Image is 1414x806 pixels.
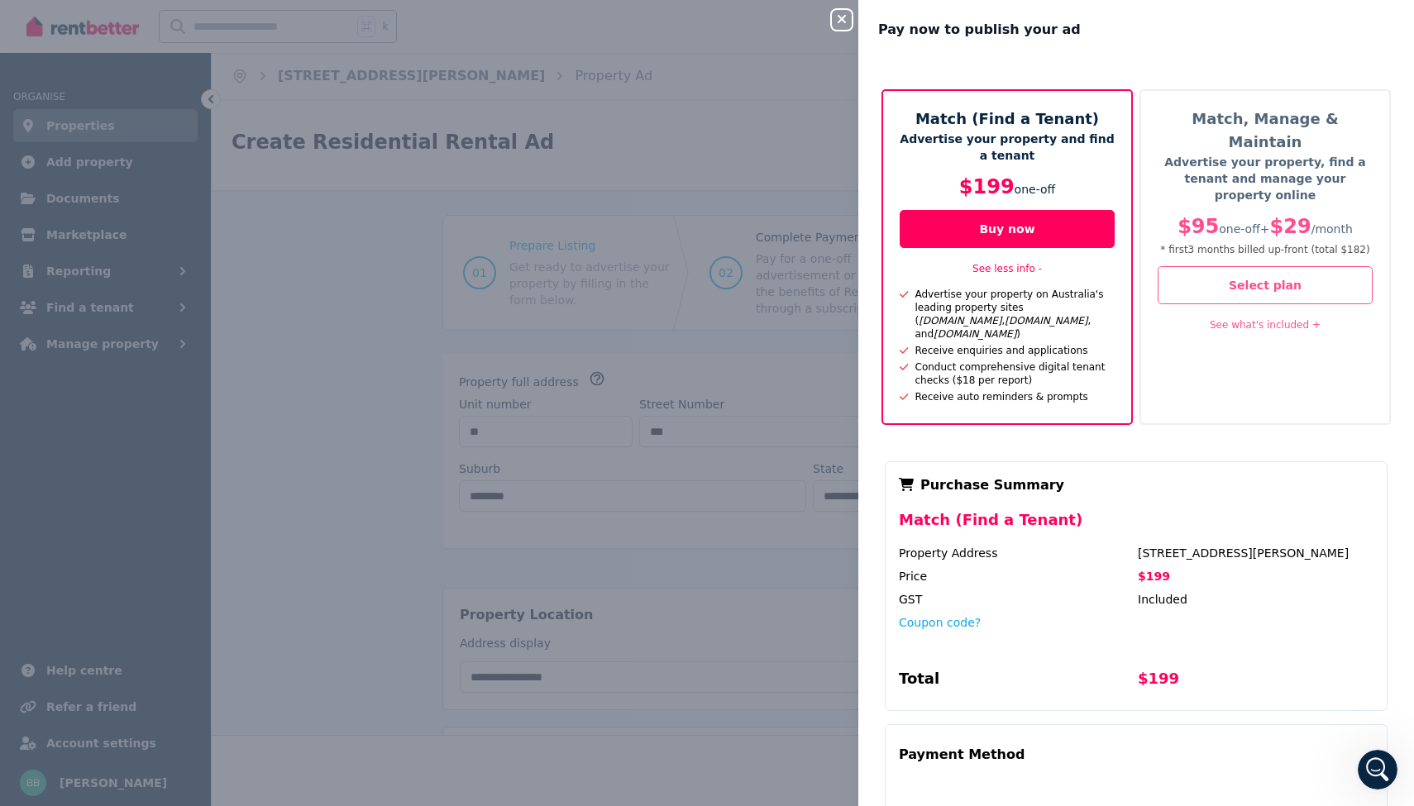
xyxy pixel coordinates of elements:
[26,360,138,373] b: Making Changes:
[972,263,1042,274] a: See less info -
[1358,750,1397,789] iframe: Intercom live chat
[1158,243,1373,256] p: * first 3 month s billed up-front (total $182 )
[1219,222,1260,236] span: one-off
[1138,545,1373,561] div: [STREET_ADDRESS][PERSON_NAME]
[39,285,304,316] li: You can upload up to 15 photos to your property ad
[909,360,1115,387] div: Conduct comprehensive digital tenant checks ($18 per report)
[1138,667,1373,697] div: $199
[899,614,981,631] button: Coupon code?
[900,107,1115,131] h5: Match (Find a Tenant)
[899,591,1135,608] div: GST
[934,328,1016,340] i: [DOMAIN_NAME]
[1178,215,1219,238] span: $95
[919,315,1001,327] i: [DOMAIN_NAME]
[80,8,218,21] h1: The RentBetter Team
[14,507,317,535] textarea: Message…
[1158,154,1373,203] p: Advertise your property, find a tenant and manage your property online
[253,467,266,480] a: Source reference 5498922:
[909,288,1115,341] div: Advertise your property on Australia's leading property sites ( , , and )
[52,541,65,555] button: Gif picker
[1138,591,1373,608] div: Included
[39,320,304,351] li: Files can be in any format, but JPG is preferred
[1311,222,1353,236] span: / month
[909,390,1088,403] div: Receive auto reminders & prompts
[1270,215,1311,238] span: $29
[284,535,310,561] button: Send a message…
[290,7,320,36] div: Close
[1138,570,1170,583] span: $199
[1005,315,1087,327] i: [DOMAIN_NAME]
[899,508,1373,545] div: Match (Find a Tenant)
[26,261,192,274] b: Photo Upload Guidelines:
[899,475,1373,495] div: Purchase Summary
[26,384,304,481] div: You can edit your ad anytime by going to the Properties page and clicking 'edit ad'. We want you ...
[259,7,290,38] button: Home
[899,738,1025,771] div: Payment Method
[1158,107,1373,154] h5: Match, Manage & Maintain
[909,344,1088,357] div: Receive enquiries and applications
[1015,183,1056,196] span: one-off
[1260,222,1270,236] span: +
[1210,319,1321,331] a: See what's included +
[899,545,1135,561] div: Property Address
[900,210,1115,248] button: Buy now
[11,7,42,38] button: go back
[26,541,39,555] button: Emoji picker
[899,667,1135,697] div: Total
[26,148,159,161] b: Immediate Solution:
[47,9,74,36] img: Profile image for The RentBetter Team
[899,568,1135,584] div: Price
[151,468,179,496] button: Scroll to bottom
[26,171,304,252] div: If you're having trouble uploading photos, email them directly to and our team can ensure they're...
[13,64,318,581] div: The RentBetter Team says…
[900,131,1115,164] p: Advertise your property and find a tenant
[26,74,304,138] div: We understand how frustrating photo upload issues can be! While our sources don't specifically ad...
[959,175,1015,198] span: $199
[105,541,118,555] button: Start recording
[13,64,318,579] div: We understand how frustrating photo upload issues can be! While our sources don't specifically ad...
[878,20,1081,40] span: Pay now to publish your ad
[79,541,92,555] button: Upload attachment
[80,21,206,37] p: The team can also help
[90,238,103,251] a: Source reference 5498920:
[1158,266,1373,304] button: Select plan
